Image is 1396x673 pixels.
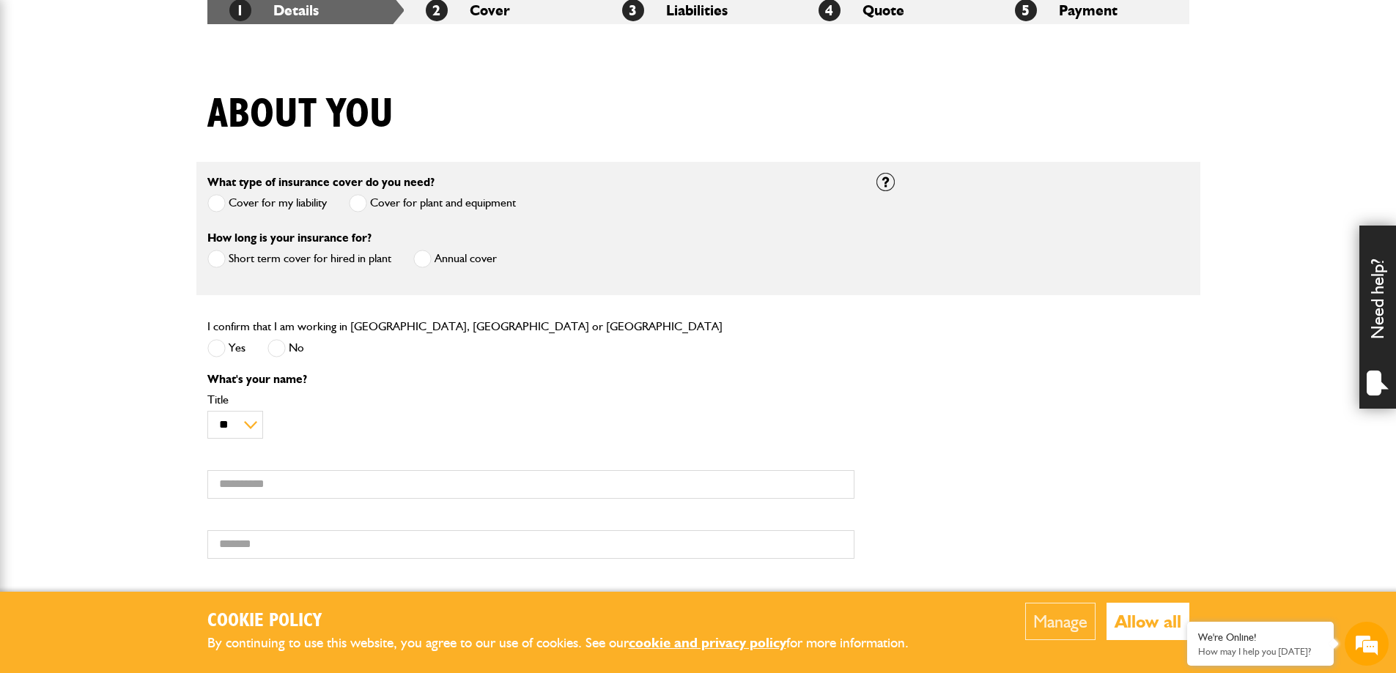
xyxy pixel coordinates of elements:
[19,179,267,211] input: Enter your email address
[19,265,267,439] textarea: Type your message and hit 'Enter'
[207,373,854,385] p: What's your name?
[349,194,516,212] label: Cover for plant and equipment
[629,634,786,651] a: cookie and privacy policy
[207,194,327,212] label: Cover for my liability
[19,135,267,168] input: Enter your last name
[25,81,62,102] img: d_20077148190_company_1631870298795_20077148190
[240,7,276,42] div: Minimize live chat window
[1198,646,1323,657] p: How may I help you today?
[1107,603,1189,640] button: Allow all
[1359,226,1396,409] div: Need help?
[207,632,933,655] p: By continuing to use this website, you agree to our use of cookies. See our for more information.
[207,339,245,357] label: Yes
[207,176,435,188] label: What type of insurance cover do you need?
[207,90,394,139] h1: About you
[413,250,497,268] label: Annual cover
[1198,631,1323,644] div: We're Online!
[19,222,267,254] input: Enter your phone number
[1025,603,1096,640] button: Manage
[199,451,266,471] em: Start Chat
[267,339,304,357] label: No
[207,321,723,332] label: I confirm that I am working in [GEOGRAPHIC_DATA], [GEOGRAPHIC_DATA] or [GEOGRAPHIC_DATA]
[207,250,391,268] label: Short term cover for hired in plant
[76,82,246,101] div: Chat with us now
[207,394,854,406] label: Title
[207,610,933,633] h2: Cookie Policy
[207,232,372,244] label: How long is your insurance for?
